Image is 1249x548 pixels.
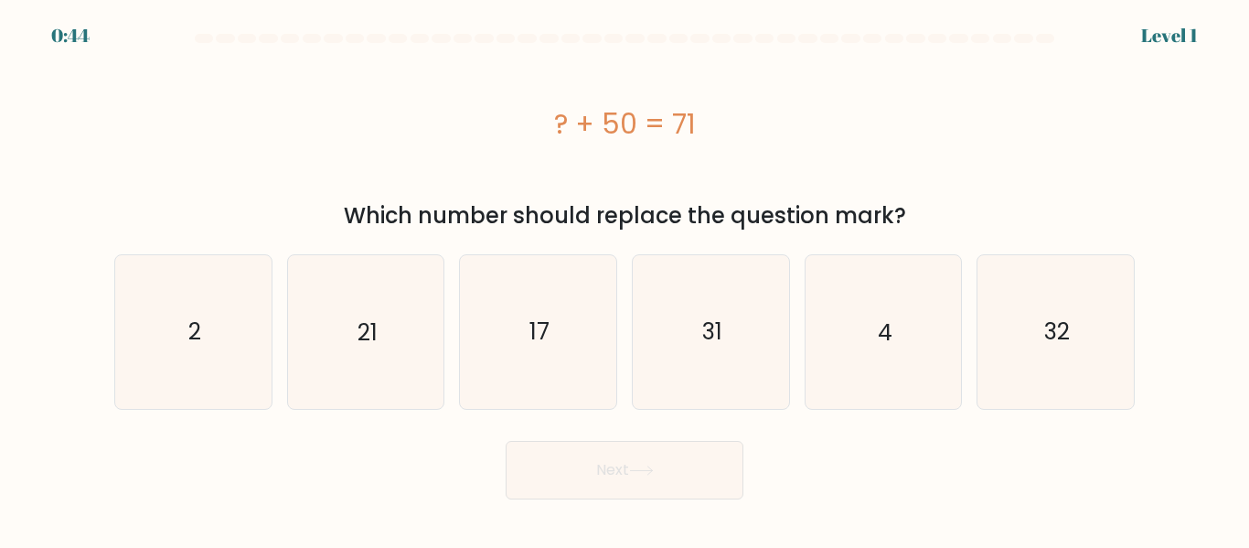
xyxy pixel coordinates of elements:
div: Level 1 [1141,22,1198,49]
text: 17 [529,316,550,348]
text: 31 [702,316,722,348]
div: Which number should replace the question mark? [125,199,1124,232]
button: Next [506,441,743,500]
div: 0:44 [51,22,90,49]
text: 32 [1044,316,1070,348]
text: 4 [878,316,892,348]
text: 2 [188,316,201,348]
text: 21 [358,316,378,348]
div: ? + 50 = 71 [114,103,1135,145]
